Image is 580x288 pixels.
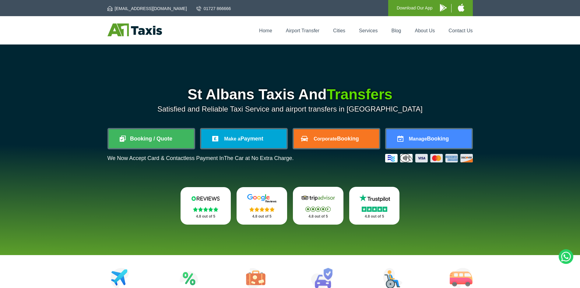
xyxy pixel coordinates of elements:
[187,194,224,203] img: Reviews.io
[187,213,224,220] p: 4.8 out of 5
[243,213,280,220] p: 4.8 out of 5
[300,213,337,220] p: 4.8 out of 5
[107,23,162,36] img: A1 Taxis St Albans LTD
[314,136,337,141] span: Corporate
[397,4,433,12] p: Download Our App
[107,87,473,102] h1: St Albans Taxis And
[196,5,231,12] a: 01727 866666
[109,129,194,148] a: Booking / Quote
[107,105,473,113] p: Satisfied and Reliable Taxi Service and airport transfers in [GEOGRAPHIC_DATA]
[244,194,280,203] img: Google
[409,136,427,141] span: Manage
[391,28,401,33] a: Blog
[193,207,218,212] img: Stars
[286,28,319,33] a: Airport Transfer
[386,129,472,148] a: ManageBooking
[259,28,272,33] a: Home
[458,4,464,12] img: A1 Taxis iPhone App
[327,86,392,102] span: Transfers
[107,5,187,12] a: [EMAIL_ADDRESS][DOMAIN_NAME]
[440,4,447,12] img: A1 Taxis Android App
[293,187,343,225] a: Tripadvisor Stars 4.8 out of 5
[362,207,387,212] img: Stars
[224,155,294,161] span: The Car at No Extra Charge.
[237,187,287,225] a: Google Stars 4.8 out of 5
[201,129,286,148] a: Make aPayment
[356,213,393,220] p: 4.8 out of 5
[385,154,473,162] img: Credit And Debit Cards
[224,136,240,141] span: Make a
[415,28,435,33] a: About Us
[181,187,231,225] a: Reviews.io Stars 4.8 out of 5
[356,194,393,203] img: Trustpilot
[107,155,294,162] p: We Now Accept Card & Contactless Payment In
[448,28,473,33] a: Contact Us
[349,187,400,225] a: Trustpilot Stars 4.8 out of 5
[333,28,345,33] a: Cities
[359,28,378,33] a: Services
[305,207,331,212] img: Stars
[294,129,379,148] a: CorporateBooking
[249,207,275,212] img: Stars
[300,194,336,203] img: Tripadvisor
